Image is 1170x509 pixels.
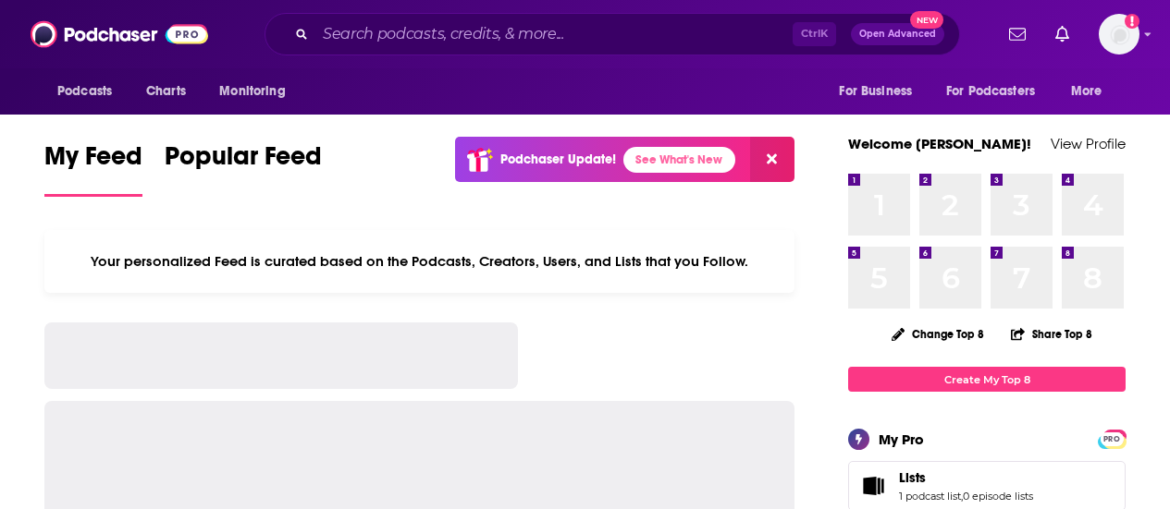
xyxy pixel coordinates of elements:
a: See What's New [623,147,735,173]
span: Popular Feed [165,140,322,183]
div: Your personalized Feed is curated based on the Podcasts, Creators, Users, and Lists that you Follow. [44,230,794,293]
button: open menu [44,74,136,109]
a: Popular Feed [165,140,322,197]
span: Open Advanced [859,30,936,39]
span: For Business [839,79,912,104]
a: View Profile [1051,135,1126,152]
a: Welcome [PERSON_NAME]! [848,135,1031,152]
a: Lists [899,469,1033,486]
img: User Profile [1099,14,1139,55]
span: New [910,11,943,29]
span: More [1071,79,1102,104]
span: For Podcasters [946,79,1035,104]
a: My Feed [44,140,142,197]
span: , [961,490,963,503]
a: Lists [855,473,892,499]
svg: Add a profile image [1125,14,1139,29]
span: PRO [1101,432,1123,446]
span: Monitoring [219,79,285,104]
button: open menu [1058,74,1126,109]
a: 1 podcast list [899,490,961,503]
button: open menu [934,74,1062,109]
span: Logged in as LBraverman [1099,14,1139,55]
a: Show notifications dropdown [1002,18,1033,50]
span: Charts [146,79,186,104]
img: Podchaser - Follow, Share and Rate Podcasts [31,17,208,52]
a: Create My Top 8 [848,367,1126,392]
button: open menu [826,74,935,109]
a: Charts [134,74,197,109]
a: 0 episode lists [963,490,1033,503]
span: My Feed [44,140,142,183]
button: open menu [206,74,309,109]
div: Search podcasts, credits, & more... [265,13,960,55]
span: Lists [899,469,926,486]
button: Show profile menu [1099,14,1139,55]
span: Podcasts [57,79,112,104]
span: Ctrl K [793,22,836,46]
button: Change Top 8 [881,322,995,345]
p: Podchaser Update! [500,151,616,167]
a: PRO [1101,431,1123,445]
input: Search podcasts, credits, & more... [315,19,793,49]
button: Share Top 8 [1010,316,1093,352]
button: Open AdvancedNew [851,23,944,45]
div: My Pro [879,430,924,448]
a: Show notifications dropdown [1048,18,1077,50]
